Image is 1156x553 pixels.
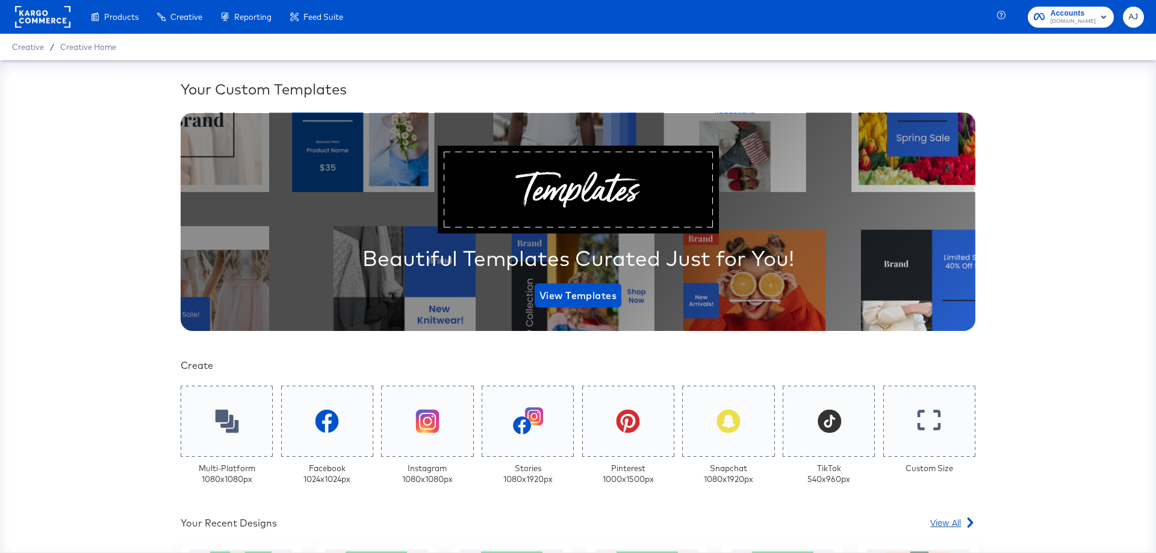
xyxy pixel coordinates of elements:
[44,42,60,52] span: /
[181,516,277,530] div: Your Recent Designs
[1051,7,1096,20] span: Accounts
[1028,7,1114,28] button: Accounts[DOMAIN_NAME]
[362,243,794,273] div: Beautiful Templates Curated Just for You!
[1051,17,1096,26] span: [DOMAIN_NAME]
[181,79,975,99] div: Your Custom Templates
[539,287,617,304] span: View Templates
[1123,7,1144,28] button: AJ
[603,463,654,485] div: Pinterest 1000 x 1500 px
[60,42,116,52] a: Creative Home
[807,463,850,485] div: TikTok 540 x 960 px
[303,12,343,22] span: Feed Suite
[930,516,961,528] span: View All
[234,12,272,22] span: Reporting
[181,359,975,372] div: Create
[303,463,350,485] div: Facebook 1024 x 1024 px
[535,283,621,307] button: View Templates
[906,463,953,474] div: Custom Size
[503,463,553,485] div: Stories 1080 x 1920 px
[12,42,44,52] span: Creative
[1128,10,1139,24] span: AJ
[930,516,975,534] a: View All
[704,463,753,485] div: Snapchat 1080 x 1920 px
[170,12,202,22] span: Creative
[199,463,255,485] div: Multi-Platform 1080 x 1080 px
[402,463,453,485] div: Instagram 1080 x 1080 px
[104,12,138,22] span: Products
